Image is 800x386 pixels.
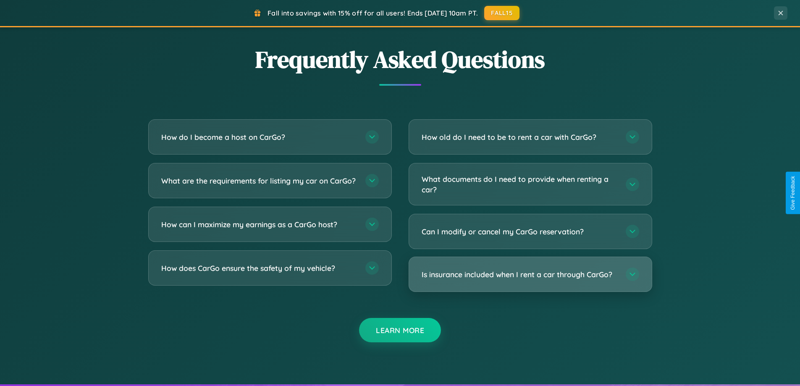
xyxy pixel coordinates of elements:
h3: What documents do I need to provide when renting a car? [422,174,617,194]
h3: Can I modify or cancel my CarGo reservation? [422,226,617,237]
h3: Is insurance included when I rent a car through CarGo? [422,269,617,280]
h2: Frequently Asked Questions [148,43,652,76]
button: FALL15 [484,6,519,20]
h3: What are the requirements for listing my car on CarGo? [161,176,357,186]
h3: How old do I need to be to rent a car with CarGo? [422,132,617,142]
div: Give Feedback [790,176,796,210]
h3: How can I maximize my earnings as a CarGo host? [161,219,357,230]
button: Learn More [359,318,441,342]
span: Fall into savings with 15% off for all users! Ends [DATE] 10am PT. [268,9,478,17]
h3: How does CarGo ensure the safety of my vehicle? [161,263,357,273]
h3: How do I become a host on CarGo? [161,132,357,142]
